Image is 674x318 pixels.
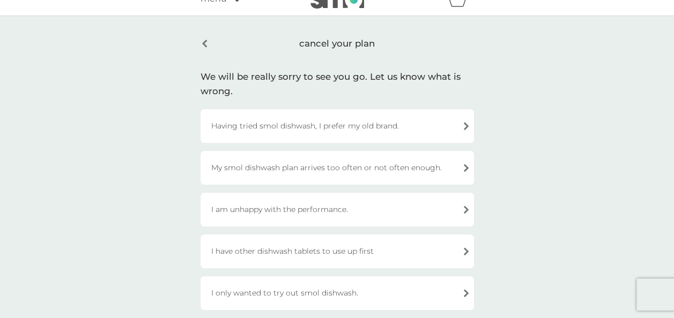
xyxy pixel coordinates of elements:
[201,151,474,185] div: My smol dishwash plan arrives too often or not often enough.
[201,31,474,56] div: cancel your plan
[201,70,474,99] div: We will be really sorry to see you go. Let us know what is wrong.
[201,193,474,226] div: I am unhappy with the performance.
[201,234,474,268] div: I have other dishwash tablets to use up first
[201,109,474,143] div: Having tried smol dishwash, I prefer my old brand.
[201,276,474,310] div: I only wanted to try out smol dishwash.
